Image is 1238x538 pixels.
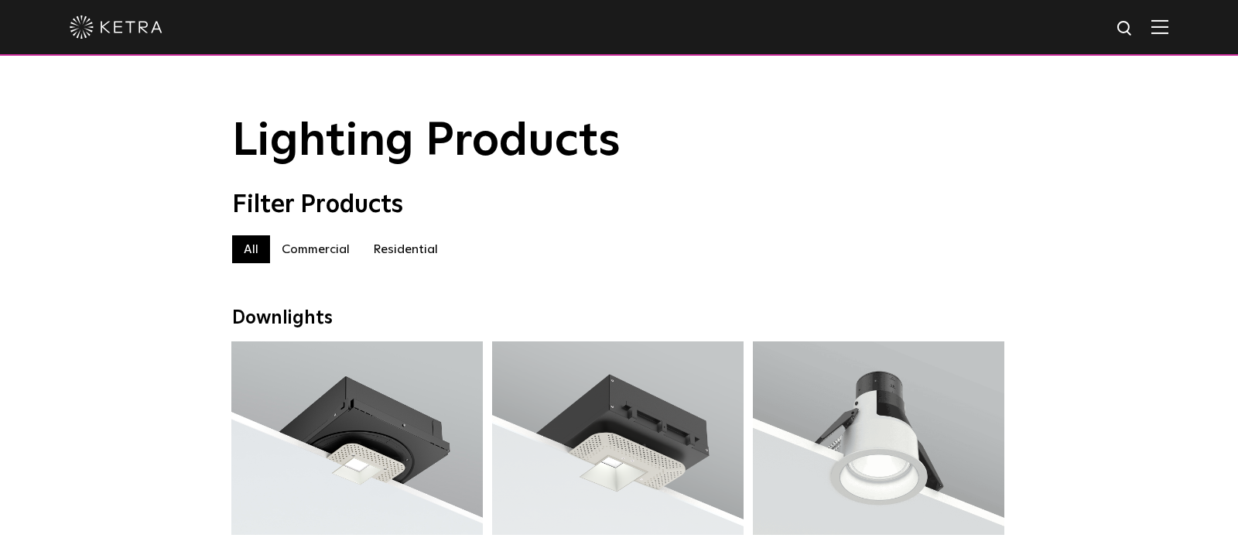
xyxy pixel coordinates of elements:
[232,307,1006,330] div: Downlights
[361,235,450,263] label: Residential
[1116,19,1135,39] img: search icon
[70,15,162,39] img: ketra-logo-2019-white
[232,118,621,165] span: Lighting Products
[270,235,361,263] label: Commercial
[1151,19,1168,34] img: Hamburger%20Nav.svg
[232,235,270,263] label: All
[232,190,1006,220] div: Filter Products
